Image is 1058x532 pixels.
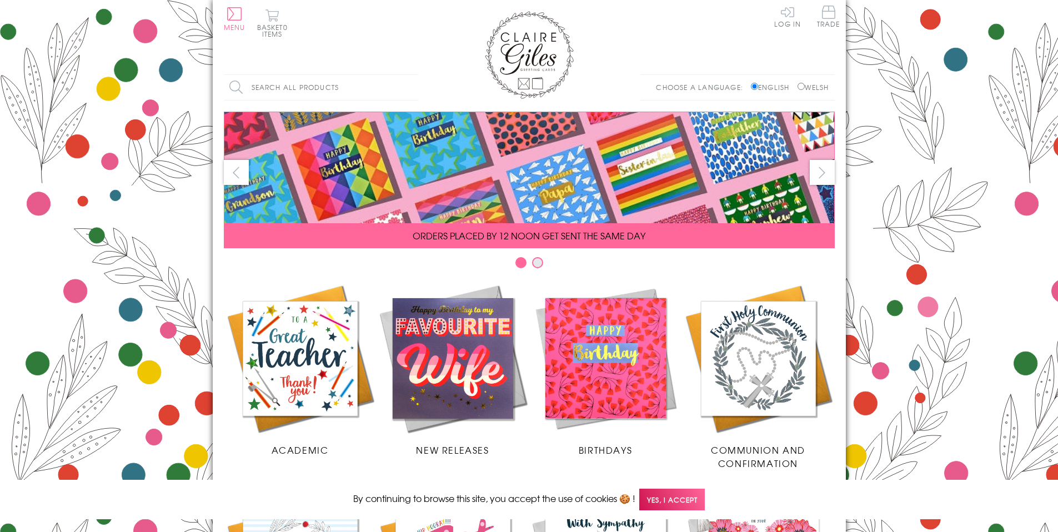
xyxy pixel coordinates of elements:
[532,257,543,268] button: Carousel Page 2
[416,443,489,456] span: New Releases
[272,443,329,456] span: Academic
[224,22,245,32] span: Menu
[774,6,801,27] a: Log In
[377,282,529,456] a: New Releases
[257,9,288,37] button: Basket0 items
[639,489,705,510] span: Yes, I accept
[485,11,574,99] img: Claire Giles Greetings Cards
[682,282,835,470] a: Communion and Confirmation
[798,82,829,92] label: Welsh
[224,7,245,31] button: Menu
[515,257,527,268] button: Carousel Page 1 (Current Slide)
[224,257,835,274] div: Carousel Pagination
[798,83,805,90] input: Welsh
[262,22,288,39] span: 0 items
[751,83,758,90] input: English
[817,6,840,29] a: Trade
[224,160,249,185] button: prev
[817,6,840,27] span: Trade
[407,75,418,100] input: Search
[810,160,835,185] button: next
[224,75,418,100] input: Search all products
[711,443,805,470] span: Communion and Confirmation
[224,282,377,456] a: Academic
[751,82,795,92] label: English
[413,229,645,242] span: ORDERS PLACED BY 12 NOON GET SENT THE SAME DAY
[579,443,632,456] span: Birthdays
[656,82,749,92] p: Choose a language:
[529,282,682,456] a: Birthdays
